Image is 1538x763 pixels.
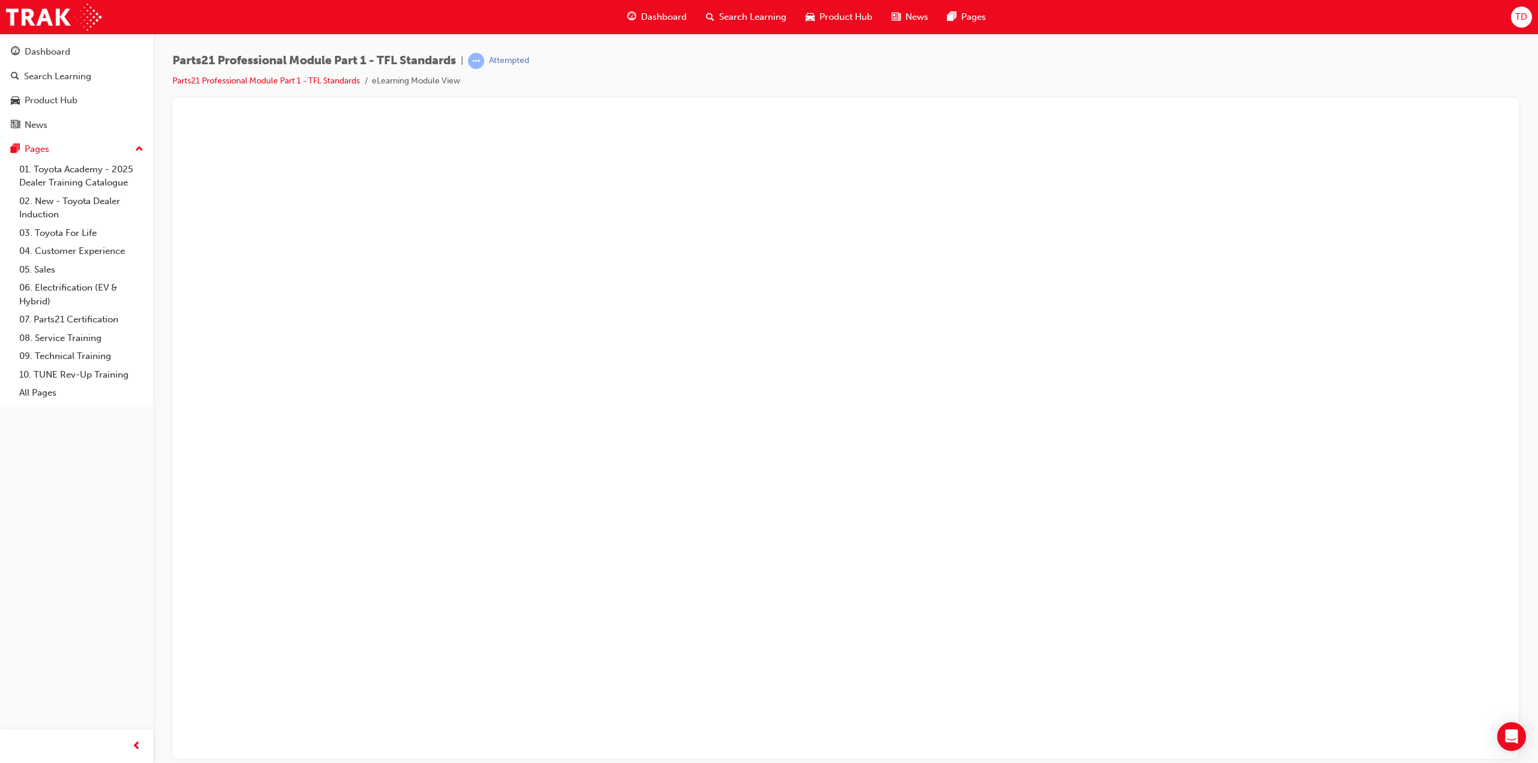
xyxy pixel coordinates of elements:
[696,5,796,29] a: search-iconSearch Learning
[5,41,148,63] a: Dashboard
[14,347,148,366] a: 09. Technical Training
[11,71,19,82] span: search-icon
[135,142,144,157] span: up-icon
[14,310,148,329] a: 07. Parts21 Certification
[14,366,148,384] a: 10. TUNE Rev-Up Training
[5,65,148,88] a: Search Learning
[947,10,956,25] span: pages-icon
[5,138,148,160] button: Pages
[25,142,49,156] div: Pages
[14,160,148,192] a: 01. Toyota Academy - 2025 Dealer Training Catalogue
[1511,7,1532,28] button: TD
[5,38,148,138] button: DashboardSearch LearningProduct HubNews
[11,120,20,131] span: news-icon
[6,4,102,31] img: Trak
[618,5,696,29] a: guage-iconDashboard
[641,10,687,24] span: Dashboard
[11,47,20,58] span: guage-icon
[172,54,456,68] span: Parts21 Professional Module Part 1 - TFL Standards
[372,74,460,88] li: eLearning Module View
[172,76,360,86] a: Parts21 Professional Module Part 1 - TFL Standards
[25,94,78,107] div: Product Hub
[819,10,872,24] span: Product Hub
[14,261,148,279] a: 05. Sales
[1515,10,1527,24] span: TD
[706,10,714,25] span: search-icon
[806,10,815,25] span: car-icon
[461,54,463,68] span: |
[25,118,47,132] div: News
[627,10,636,25] span: guage-icon
[5,89,148,112] a: Product Hub
[25,45,70,59] div: Dashboard
[24,70,91,83] div: Search Learning
[489,55,529,67] div: Attempted
[14,384,148,402] a: All Pages
[719,10,786,24] span: Search Learning
[468,53,484,69] span: learningRecordVerb_ATTEMPT-icon
[14,192,148,224] a: 02. New - Toyota Dealer Induction
[14,279,148,310] a: 06. Electrification (EV & Hybrid)
[14,224,148,243] a: 03. Toyota For Life
[14,329,148,348] a: 08. Service Training
[938,5,995,29] a: pages-iconPages
[796,5,882,29] a: car-iconProduct Hub
[11,95,20,106] span: car-icon
[14,242,148,261] a: 04. Customer Experience
[132,739,141,754] span: prev-icon
[892,10,901,25] span: news-icon
[1497,722,1526,751] div: Open Intercom Messenger
[882,5,938,29] a: news-iconNews
[905,10,928,24] span: News
[11,144,20,155] span: pages-icon
[5,114,148,136] a: News
[961,10,986,24] span: Pages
